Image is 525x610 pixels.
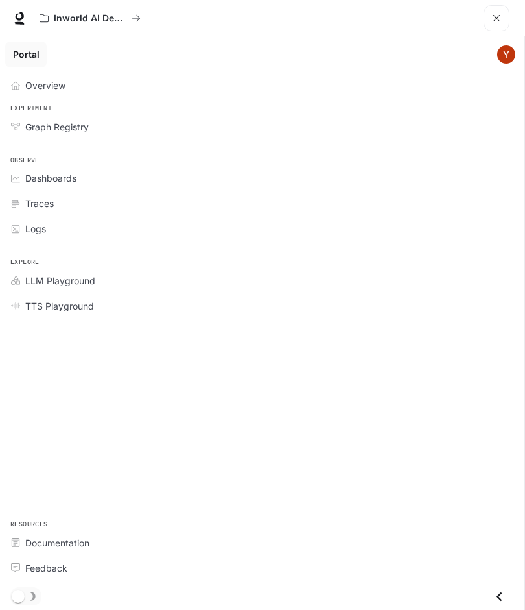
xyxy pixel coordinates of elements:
[54,13,126,24] p: Inworld AI Demos
[25,171,76,185] span: Dashboards
[5,531,519,554] a: Documentation
[5,269,519,292] a: LLM Playground
[25,120,89,134] span: Graph Registry
[25,561,67,575] span: Feedback
[25,79,65,92] span: Overview
[25,274,95,287] span: LLM Playground
[493,42,519,67] button: User avatar
[12,589,25,603] span: Dark mode toggle
[5,295,519,317] a: TTS Playground
[25,197,54,210] span: Traces
[25,222,46,236] span: Logs
[5,42,47,67] a: Portal
[5,74,519,97] a: Overview
[497,45,515,64] img: User avatar
[5,557,519,579] a: Feedback
[5,167,519,189] a: Dashboards
[485,583,514,610] button: Close drawer
[25,536,89,550] span: Documentation
[5,116,519,138] a: Graph Registry
[25,299,94,313] span: TTS Playground
[34,5,146,31] button: All workspaces
[5,217,519,240] a: Logs
[484,5,509,31] button: open drawer
[5,192,519,215] a: Traces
